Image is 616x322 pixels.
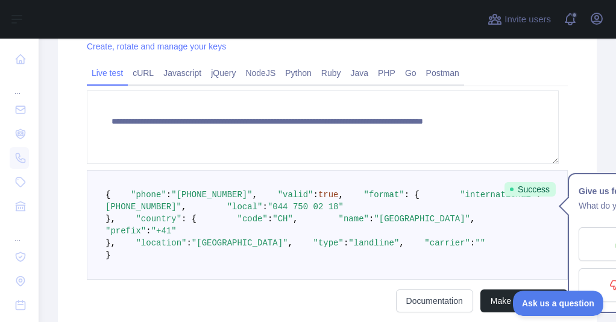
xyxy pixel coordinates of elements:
span: } [105,250,110,260]
span: "type" [313,238,344,248]
a: Live test [87,63,128,83]
button: Invite users [485,10,553,29]
a: Create, rotate and manage your keys [87,42,226,51]
span: , [253,190,257,200]
span: , [293,214,298,224]
span: "valid" [278,190,313,200]
span: , [339,190,344,200]
span: "CH" [272,214,293,224]
div: ... [10,72,29,96]
span: : [166,190,171,200]
span: : [313,190,318,200]
span: "local" [227,202,263,212]
span: "international" [460,190,536,200]
span: , [470,214,475,224]
span: : [268,214,272,224]
span: "country" [136,214,181,224]
span: "landline" [348,238,399,248]
iframe: Toggle Customer Support [513,291,604,316]
a: jQuery [206,63,240,83]
span: : { [181,214,196,224]
span: Success [504,182,556,197]
div: ... [10,219,29,244]
span: "carrier" [424,238,470,248]
span: "location" [136,238,186,248]
span: : [186,238,191,248]
span: : [262,202,267,212]
a: Go [400,63,421,83]
span: "format" [364,190,404,200]
a: Documentation [396,289,473,312]
span: }, [105,214,116,224]
span: "name" [339,214,369,224]
span: , [288,238,292,248]
a: Ruby [316,63,346,83]
button: Make test request [480,289,568,312]
span: "[GEOGRAPHIC_DATA]" [192,238,288,248]
span: : [470,238,475,248]
span: Invite users [504,13,551,27]
span: "code" [237,214,267,224]
span: "+41" [151,226,177,236]
span: "phone" [131,190,166,200]
span: "" [475,238,485,248]
a: Python [280,63,316,83]
span: }, [105,238,116,248]
a: PHP [373,63,400,83]
span: "044 750 02 18" [268,202,344,212]
span: { [105,190,110,200]
span: : [146,226,151,236]
span: true [318,190,339,200]
span: "prefix" [105,226,146,236]
span: : { [404,190,420,200]
span: "[PHONE_NUMBER]" [171,190,252,200]
a: Javascript [159,63,206,83]
a: Java [346,63,374,83]
a: NodeJS [240,63,280,83]
a: Postman [421,63,464,83]
span: , [399,238,404,248]
a: cURL [128,63,159,83]
span: : [369,214,374,224]
span: , [181,202,186,212]
span: "[GEOGRAPHIC_DATA]" [374,214,470,224]
span: : [344,238,348,248]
